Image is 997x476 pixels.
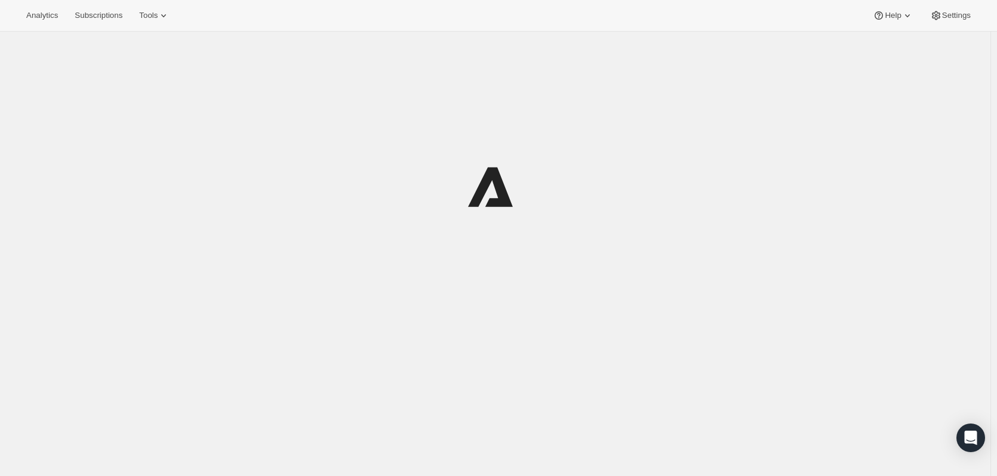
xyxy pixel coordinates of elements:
span: Help [885,11,901,20]
span: Tools [139,11,158,20]
button: Tools [132,7,177,24]
button: Subscriptions [67,7,130,24]
span: Subscriptions [75,11,122,20]
button: Help [866,7,920,24]
button: Settings [923,7,978,24]
span: Settings [942,11,971,20]
button: Analytics [19,7,65,24]
span: Analytics [26,11,58,20]
div: Open Intercom Messenger [956,424,985,452]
